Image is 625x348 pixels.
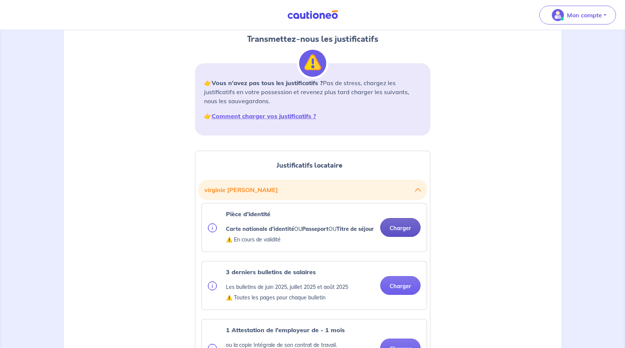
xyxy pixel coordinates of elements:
[276,160,342,170] span: Justificatifs locataire
[204,111,421,121] p: 👉
[336,226,374,232] strong: Titre de séjour
[208,223,217,232] img: info.svg
[212,112,316,120] a: Comment charger vos justificatifs ?
[226,226,294,232] strong: Carte nationale d'identité
[226,235,374,244] p: ⚠️ En cours de validité
[302,226,329,232] strong: Passeport
[201,261,427,310] div: categoryName: pay-slip, userCategory: cdi-without-trial
[539,6,616,24] button: illu_account_valid_menu.svgMon compte
[380,218,421,237] button: Charger
[201,203,427,252] div: categoryName: national-id, userCategory: cdi-without-trial
[212,79,323,87] strong: Vous n’avez pas tous les justificatifs ?
[299,50,326,77] img: illu_alert.svg
[380,276,421,295] button: Charger
[552,9,564,21] img: illu_account_valid_menu.svg
[226,268,316,276] strong: 3 derniers bulletins de salaires
[195,33,430,45] h2: Transmettez-nous les justificatifs
[226,326,345,334] strong: 1 Attestation de l'employeur de - 1 mois
[226,293,348,302] p: ⚠️ Toutes les pages pour chaque bulletin
[208,281,217,290] img: info.svg
[567,11,602,20] p: Mon compte
[226,224,374,234] p: OU OU
[226,282,348,292] p: Les bulletins de juin 2025, juillet 2025 et août 2025
[284,10,341,20] img: Cautioneo
[204,78,421,105] p: 👉 Pas de stress, chargez les justificatifs en votre possession et revenez plus tard charger les s...
[204,183,421,197] button: virginie [PERSON_NAME]
[226,210,270,218] strong: Pièce d’identité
